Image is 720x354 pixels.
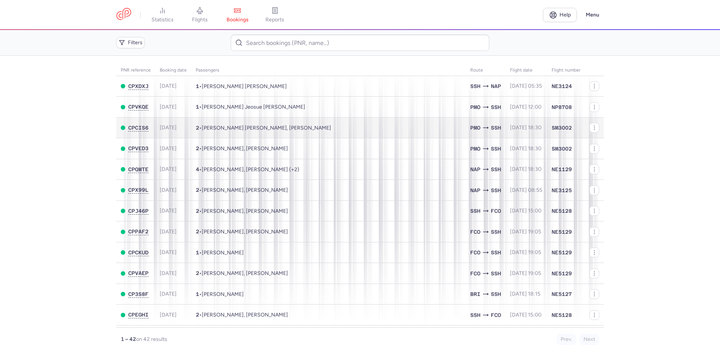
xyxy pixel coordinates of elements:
a: statistics [144,7,181,23]
span: NE5129 [552,270,572,277]
button: CPJ46P [128,208,148,214]
span: [DATE] 15:00 [510,312,541,318]
th: Passengers [191,65,466,76]
span: 2 [196,145,199,151]
span: [DATE] 12:00 [510,104,541,110]
span: [DATE] 05:35 [510,83,542,89]
span: FCO [470,228,480,236]
span: • [196,125,331,131]
span: NAP [470,186,480,194]
span: reports [265,16,284,23]
span: [DATE] [160,229,177,235]
span: 1 [196,83,199,89]
a: flights [181,7,219,23]
button: CP3S8F [128,291,148,297]
span: • [196,291,244,297]
span: FCO [470,269,480,278]
span: NAP [470,165,480,173]
span: FCO [491,207,501,215]
span: NE3124 [552,82,572,90]
span: • [196,83,287,90]
span: [DATE] 19:05 [510,270,541,276]
span: Filters [128,40,142,46]
button: Next [579,334,599,345]
span: SSH [470,207,480,215]
span: CP3S8F [128,291,148,297]
button: CPVAEP [128,270,148,276]
button: Prev. [556,334,576,345]
span: flights [192,16,208,23]
span: NE1129 [552,166,572,173]
span: 2 [196,229,199,235]
span: NE5129 [552,249,572,256]
span: NE3125 [552,187,572,194]
th: Booking date [155,65,191,76]
span: [DATE] [160,291,177,297]
span: [DATE] [160,124,177,131]
span: Luca BOEMIO, Fiorella TURBOLI [202,312,288,318]
a: bookings [219,7,256,23]
span: [DATE] [160,208,177,214]
span: [DATE] [160,270,177,276]
span: on 42 results [136,336,167,342]
span: NE5127 [552,290,572,298]
span: Help [559,12,571,18]
span: SSH [491,124,501,132]
span: Ciro GARZILLO, Enza DE FRANCO, Valeria GARZILLO, Daniel DI GIORGIO [202,166,299,173]
span: • [196,312,288,318]
span: • [196,270,288,276]
span: Marta Diletta AMORELLI, Riccardo CALAFATO [202,125,331,131]
span: Samuele GRAVILI [202,291,244,297]
button: CPVED3 [128,145,148,152]
span: • [196,166,299,173]
span: [DATE] 08:55 [510,187,542,193]
span: [DATE] 19:05 [510,229,541,235]
span: FCO [491,311,501,319]
span: • [196,187,288,193]
span: PMO [470,145,480,153]
span: CPPAF2 [128,229,148,235]
span: bookings [226,16,249,23]
span: NP8708 [552,103,572,111]
span: BRI [470,290,480,298]
span: [DATE] [160,166,177,172]
span: 1 [196,291,199,297]
button: Menu [581,8,604,22]
span: PMO [470,103,480,111]
span: CPXDXJ [128,83,148,89]
span: CPJ46P [128,208,148,214]
span: [DATE] 18:30 [510,145,541,152]
th: Flight number [547,65,585,76]
a: reports [256,7,294,23]
th: flight date [505,65,547,76]
span: Domenico DAURIA, Anna MENDITTO [202,270,288,276]
span: 4 [196,166,199,172]
th: PNR reference [116,65,155,76]
button: Filters [116,37,145,48]
button: CPEGHI [128,312,148,318]
span: [DATE] 18:15 [510,291,540,297]
span: SSH [491,145,501,153]
a: Help [543,8,577,22]
span: CPCIS6 [128,125,148,131]
span: 2 [196,125,199,131]
span: SSH [491,186,501,194]
span: Federica BIANCHI, Paolo GALLI [202,208,288,214]
span: • [196,104,305,110]
span: Schiano GIOVANNI, Antonietta MAZZA [202,187,288,193]
span: SSH [491,269,501,278]
span: [DATE] [160,249,177,255]
span: NE5129 [552,228,572,236]
span: [DATE] [160,104,177,110]
button: CPCKUD [128,249,148,256]
button: CPVKQE [128,104,148,110]
span: NE5128 [552,207,572,215]
span: SM3002 [552,124,572,131]
span: CPVAEP [128,270,148,276]
a: CitizenPlane red outlined logo [116,8,131,22]
span: SSH [470,311,480,319]
span: statistics [151,16,174,23]
span: 2 [196,312,199,318]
